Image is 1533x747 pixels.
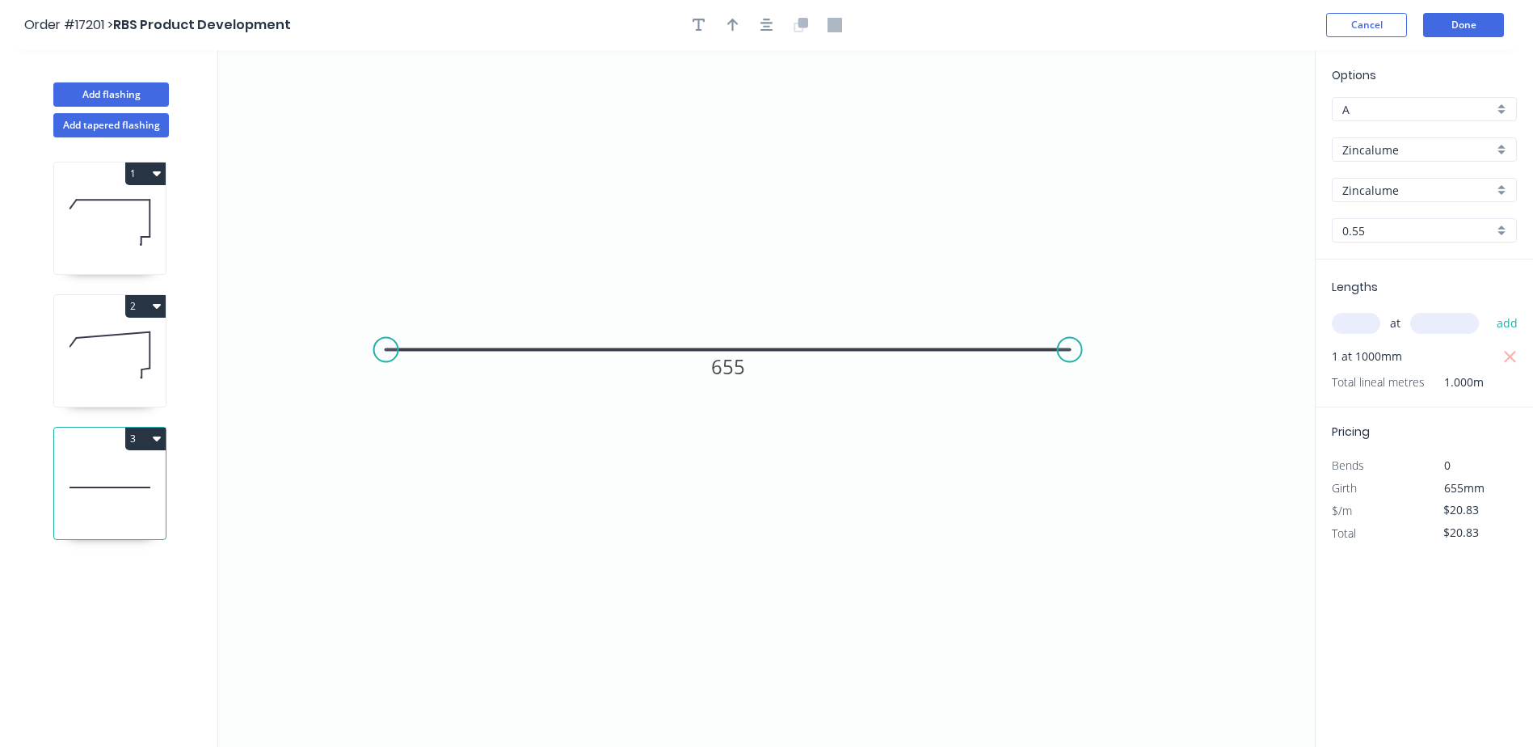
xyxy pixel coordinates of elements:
[125,162,166,185] button: 1
[53,82,169,107] button: Add flashing
[1332,371,1425,394] span: Total lineal metres
[1423,13,1504,37] button: Done
[1332,525,1356,541] span: Total
[113,15,291,34] span: RBS Product Development
[24,15,113,34] span: Order #17201 >
[1425,371,1484,394] span: 1.000m
[1332,458,1364,473] span: Bends
[711,353,745,380] tspan: 655
[1332,480,1357,496] span: Girth
[1332,279,1378,295] span: Lengths
[1342,101,1493,118] input: Price level
[1342,222,1493,239] input: Thickness
[125,428,166,450] button: 3
[1342,182,1493,199] input: Colour
[1332,503,1352,518] span: $/m
[1444,458,1451,473] span: 0
[1444,480,1485,496] span: 655mm
[1390,312,1400,335] span: at
[53,113,169,137] button: Add tapered flashing
[1332,67,1376,83] span: Options
[125,295,166,318] button: 2
[1326,13,1407,37] button: Cancel
[218,50,1315,747] svg: 0
[1332,345,1402,368] span: 1 at 1000mm
[1489,310,1527,337] button: add
[1342,141,1493,158] input: Material
[1332,424,1370,440] span: Pricing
